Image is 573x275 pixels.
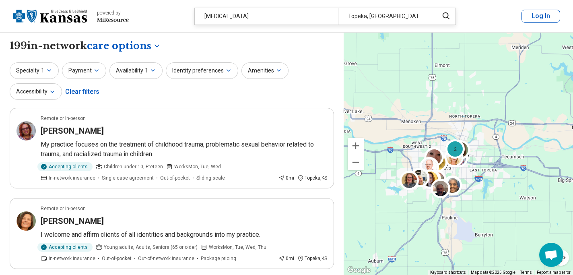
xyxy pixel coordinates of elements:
button: Amenities [241,62,289,79]
div: 0 mi [278,255,294,262]
span: Package pricing [201,255,236,262]
span: care options [87,39,151,53]
button: Log In [521,10,560,23]
div: Open chat [539,243,563,267]
button: Specialty1 [10,62,59,79]
span: Single case agreement [102,174,154,182]
button: Zoom in [348,138,364,154]
p: Remote or In-person [41,115,86,122]
h3: [PERSON_NAME] [41,125,104,136]
span: In-network insurance [49,174,95,182]
div: Topeka , KS [297,174,327,182]
a: Terms (opens in new tab) [520,270,532,275]
span: Young adults, Adults, Seniors (65 or older) [104,244,198,251]
p: Remote or In-person [41,205,86,212]
span: In-network insurance [49,255,95,262]
span: Out-of-pocket [160,174,190,182]
a: Blue Cross Blue Shield Kansaspowered by [13,6,129,26]
button: Identity preferences [166,62,238,79]
div: Topeka , KS [297,255,327,262]
p: I welcome and affirm clients of all identities and backgrounds into my practice. [41,230,327,240]
button: Payment [62,62,106,79]
span: 1 [41,66,44,75]
button: Zoom out [348,154,364,170]
div: [MEDICAL_DATA] [195,8,338,25]
div: Accepting clients [37,162,93,171]
div: 2 [445,139,465,159]
img: Blue Cross Blue Shield Kansas [13,6,87,26]
h3: [PERSON_NAME] [41,215,104,227]
span: Out-of-pocket [102,255,132,262]
div: Accepting clients [37,243,93,252]
div: powered by [97,9,129,17]
a: Report a map error [537,270,571,275]
button: Availability1 [109,62,163,79]
span: Children under 10, Preteen [104,163,163,170]
button: Accessibility [10,83,62,100]
p: My practice focuses on the treatment of childhood trauma, problematic sexual behavior related to ... [41,140,327,159]
span: 1 [145,66,148,75]
span: Sliding scale [196,174,225,182]
div: Topeka, [GEOGRAPHIC_DATA] [338,8,433,25]
span: Works Mon, Tue, Wed, Thu [209,244,266,251]
span: Map data ©2025 Google [471,270,515,275]
div: 0 mi [278,174,294,182]
h1: 199 in-network [10,39,161,53]
span: Out-of-network insurance [138,255,194,262]
span: Works Mon, Tue, Wed [174,163,221,170]
div: Clear filters [65,82,99,101]
button: Care options [87,39,161,53]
